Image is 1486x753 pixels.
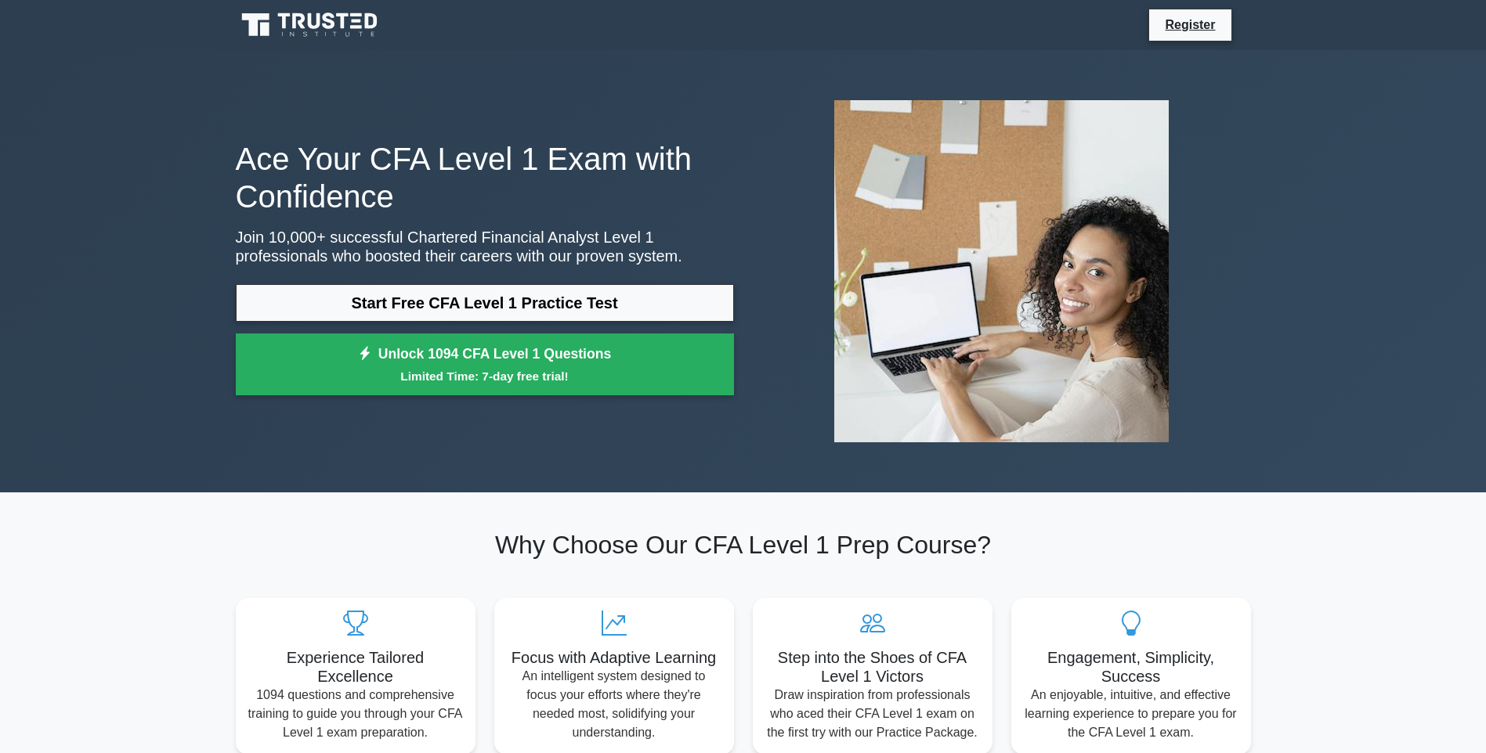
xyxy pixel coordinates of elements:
[248,648,463,686] h5: Experience Tailored Excellence
[507,667,721,742] p: An intelligent system designed to focus your efforts where they're needed most, solidifying your ...
[236,333,734,396] a: Unlock 1094 CFA Level 1 QuestionsLimited Time: 7-day free trial!
[236,140,734,215] h1: Ace Your CFA Level 1 Exam with Confidence
[1024,686,1238,742] p: An enjoyable, intuitive, and effective learning experience to prepare you for the CFA Level 1 exam.
[236,530,1251,560] h2: Why Choose Our CFA Level 1 Prep Course?
[1155,15,1224,34] a: Register
[765,648,980,686] h5: Step into the Shoes of CFA Level 1 Victors
[248,686,463,742] p: 1094 questions and comprehensive training to guide you through your CFA Level 1 exam preparation.
[255,367,714,385] small: Limited Time: 7-day free trial!
[765,686,980,742] p: Draw inspiration from professionals who aced their CFA Level 1 exam on the first try with our Pra...
[507,648,721,667] h5: Focus with Adaptive Learning
[236,228,734,265] p: Join 10,000+ successful Chartered Financial Analyst Level 1 professionals who boosted their caree...
[1024,648,1238,686] h5: Engagement, Simplicity, Success
[236,284,734,322] a: Start Free CFA Level 1 Practice Test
